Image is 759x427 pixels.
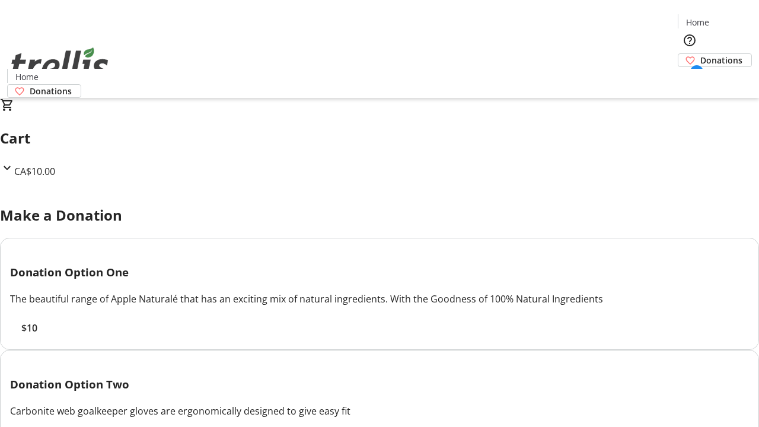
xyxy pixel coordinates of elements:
[8,71,46,83] a: Home
[14,165,55,178] span: CA$10.00
[10,376,749,393] h3: Donation Option Two
[678,16,716,28] a: Home
[700,54,742,66] span: Donations
[678,67,701,91] button: Cart
[21,321,37,335] span: $10
[15,71,39,83] span: Home
[678,53,752,67] a: Donations
[10,292,749,306] div: The beautiful range of Apple Naturalé that has an exciting mix of natural ingredients. With the G...
[10,264,749,281] h3: Donation Option One
[10,404,749,418] div: Carbonite web goalkeeper gloves are ergonomically designed to give easy fit
[686,16,709,28] span: Home
[30,85,72,97] span: Donations
[10,321,48,335] button: $10
[7,34,113,94] img: Orient E2E Organization 62NfgGhcA5's Logo
[7,84,81,98] a: Donations
[678,28,701,52] button: Help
